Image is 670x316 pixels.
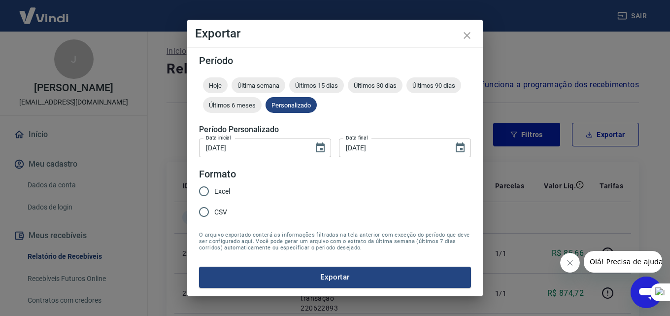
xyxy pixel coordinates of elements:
button: close [455,24,479,47]
label: Data inicial [206,134,231,141]
div: Últimos 30 dias [348,77,402,93]
h5: Período [199,56,471,66]
span: Excel [214,186,230,197]
span: Olá! Precisa de ajuda? [6,7,83,15]
iframe: Botão para abrir a janela de mensagens [631,277,662,308]
div: Últimos 6 meses [203,97,262,113]
div: Personalizado [266,97,317,113]
button: Exportar [199,267,471,287]
iframe: Fechar mensagem [560,253,580,273]
h4: Exportar [195,28,475,39]
h5: Período Personalizado [199,125,471,135]
button: Choose date, selected date is 31 de jul de 2025 [450,138,470,158]
span: Últimos 30 dias [348,82,402,89]
span: O arquivo exportado conterá as informações filtradas na tela anterior com exceção do período que ... [199,232,471,251]
iframe: Mensagem da empresa [584,251,662,273]
input: DD/MM/YYYY [339,139,446,157]
legend: Formato [199,167,236,181]
span: Últimos 15 dias [289,82,344,89]
input: DD/MM/YYYY [199,139,306,157]
span: Última semana [232,82,285,89]
div: Última semana [232,77,285,93]
div: Últimos 15 dias [289,77,344,93]
div: Últimos 90 dias [406,77,461,93]
div: Hoje [203,77,228,93]
span: Últimos 6 meses [203,102,262,109]
button: Choose date, selected date is 1 de jul de 2025 [310,138,330,158]
span: Hoje [203,82,228,89]
span: Personalizado [266,102,317,109]
label: Data final [346,134,368,141]
span: Últimos 90 dias [406,82,461,89]
span: CSV [214,207,227,217]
